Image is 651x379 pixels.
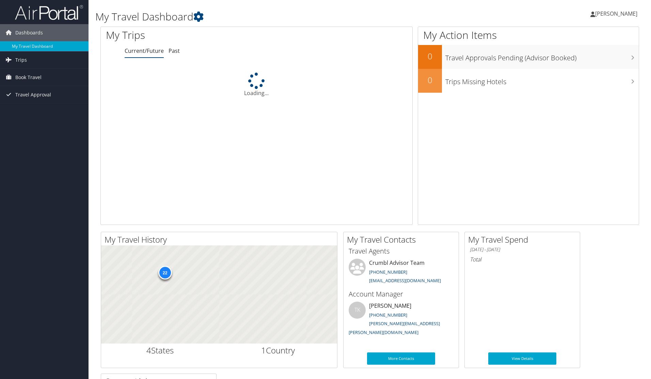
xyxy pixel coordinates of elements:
[106,28,277,42] h1: My Trips
[418,45,639,69] a: 0Travel Approvals Pending (Advisor Booked)
[261,345,266,356] span: 1
[15,51,27,69] span: Trips
[369,269,407,275] a: [PHONE_NUMBER]
[347,234,459,245] h2: My Travel Contacts
[15,4,83,20] img: airportal-logo.png
[15,69,42,86] span: Book Travel
[125,47,164,55] a: Current/Future
[105,234,337,245] h2: My Travel History
[101,73,412,97] div: Loading...
[445,74,639,87] h3: Trips Missing Hotels
[470,256,575,263] h6: Total
[369,277,441,284] a: [EMAIL_ADDRESS][DOMAIN_NAME]
[488,352,556,365] a: View Details
[345,302,457,338] li: [PERSON_NAME]
[418,74,442,86] h2: 0
[349,246,454,256] h3: Travel Agents
[418,69,639,93] a: 0Trips Missing Hotels
[590,3,644,24] a: [PERSON_NAME]
[106,345,214,356] h2: States
[445,50,639,63] h3: Travel Approvals Pending (Advisor Booked)
[367,352,435,365] a: More Contacts
[470,246,575,253] h6: [DATE] - [DATE]
[169,47,180,55] a: Past
[15,24,43,41] span: Dashboards
[158,266,172,279] div: 22
[595,10,637,17] span: [PERSON_NAME]
[15,86,51,103] span: Travel Approval
[224,345,332,356] h2: Country
[369,312,407,318] a: [PHONE_NUMBER]
[349,289,454,299] h3: Account Manager
[418,28,639,42] h1: My Action Items
[349,320,440,335] a: [PERSON_NAME][EMAIL_ADDRESS][PERSON_NAME][DOMAIN_NAME]
[418,50,442,62] h2: 0
[95,10,461,24] h1: My Travel Dashboard
[345,259,457,287] li: Crumbl Advisor Team
[468,234,580,245] h2: My Travel Spend
[146,345,151,356] span: 4
[349,302,366,319] div: TK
